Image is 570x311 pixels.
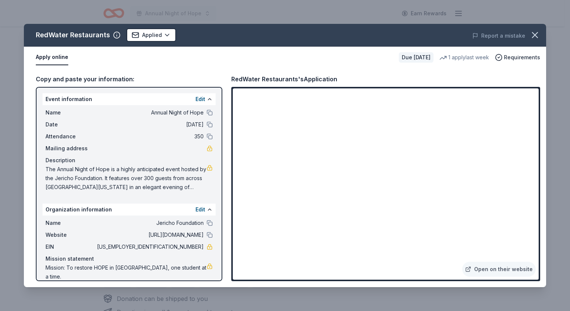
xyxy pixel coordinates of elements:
span: Name [46,108,95,117]
span: [US_EMPLOYER_IDENTIFICATION_NUMBER] [95,242,204,251]
span: Mailing address [46,144,95,153]
span: Attendance [46,132,95,141]
div: Mission statement [46,254,213,263]
div: Description [46,156,213,165]
div: Copy and paste your information: [36,74,222,84]
span: [DATE] [95,120,204,129]
span: Date [46,120,95,129]
div: Organization information [43,204,216,216]
span: Requirements [504,53,540,62]
button: Applied [126,28,176,42]
span: Annual Night of Hope [95,108,204,117]
span: 350 [95,132,204,141]
div: RedWater Restaurants [36,29,110,41]
div: Event information [43,93,216,105]
button: Apply online [36,50,68,65]
div: 1 apply last week [439,53,489,62]
span: Website [46,230,95,239]
button: Edit [195,95,205,104]
a: Open on their website [462,262,536,277]
span: Mission: To restore HOPE in [GEOGRAPHIC_DATA], one student at a time. [46,263,207,281]
button: Report a mistake [472,31,525,40]
button: Edit [195,205,205,214]
button: Requirements [495,53,540,62]
span: [URL][DOMAIN_NAME] [95,230,204,239]
span: Name [46,219,95,227]
span: EIN [46,242,95,251]
div: Due [DATE] [399,52,433,63]
span: Applied [142,31,162,40]
div: RedWater Restaurants's Application [231,74,337,84]
span: The Annual Night of Hope is a highly anticipated event hosted by the Jericho Foundation. It featu... [46,165,207,192]
span: Jericho Foundation [95,219,204,227]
